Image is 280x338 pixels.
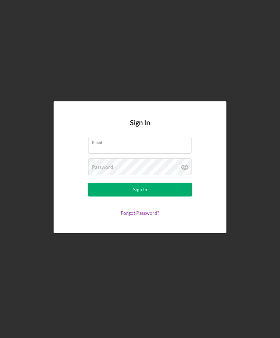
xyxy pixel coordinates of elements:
div: Sign In [133,183,147,197]
h4: Sign In [130,119,150,137]
label: Password [92,164,113,170]
button: Sign In [88,183,192,197]
label: Email [92,137,192,145]
a: Forgot Password? [121,210,159,216]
